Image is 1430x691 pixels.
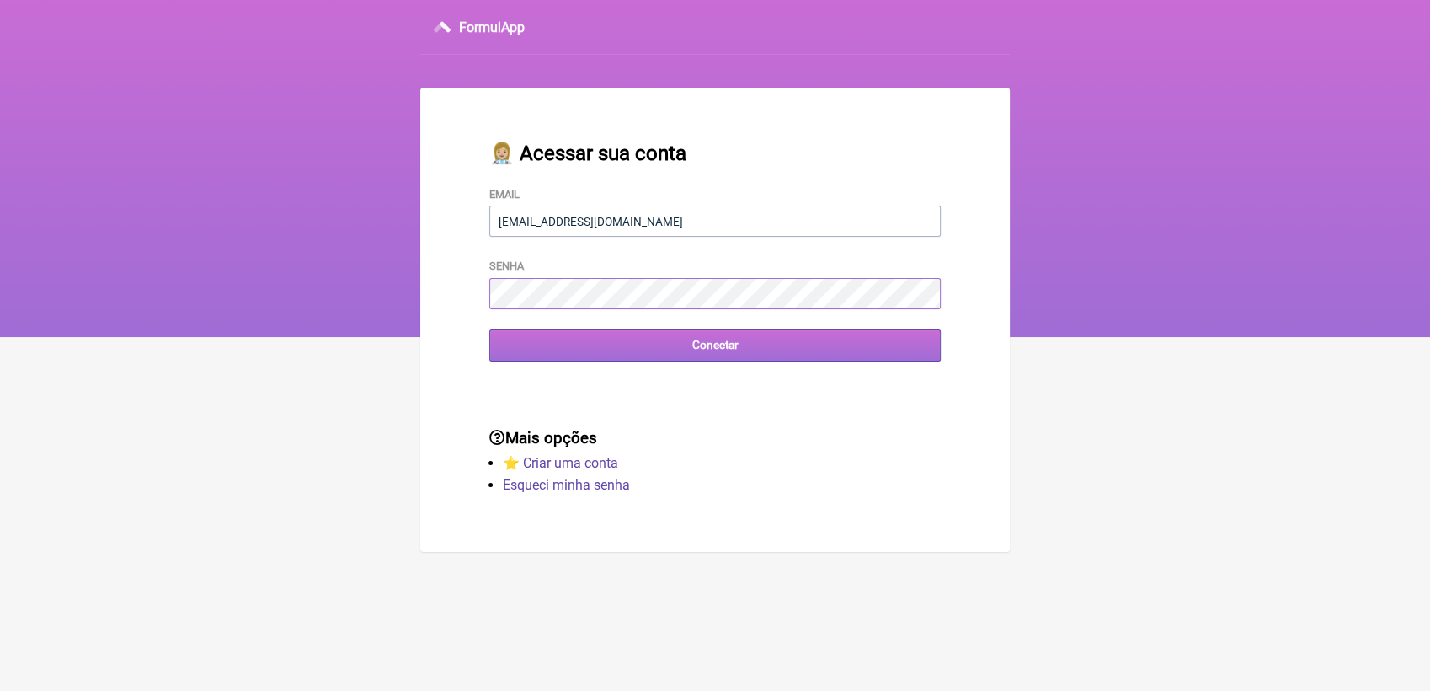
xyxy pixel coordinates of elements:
[503,455,618,471] a: ⭐️ Criar uma conta
[489,329,941,361] input: Conectar
[459,19,525,35] h3: FormulApp
[489,429,941,447] h3: Mais opções
[489,260,524,272] label: Senha
[489,188,520,201] label: Email
[503,477,630,493] a: Esqueci minha senha
[489,142,941,165] h2: 👩🏼‍⚕️ Acessar sua conta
